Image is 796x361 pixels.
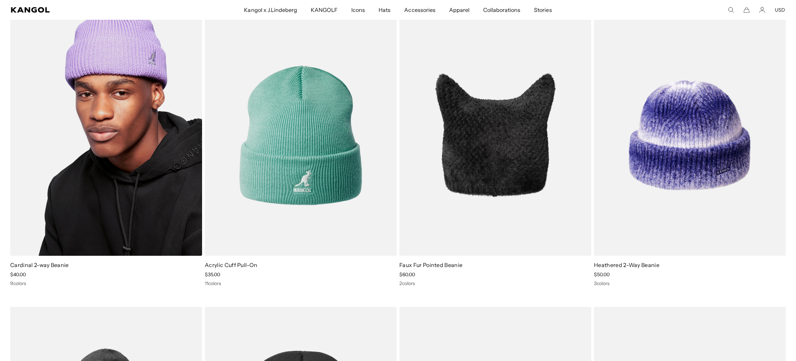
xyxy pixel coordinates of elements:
a: Heathered 2-Way Beanie [594,262,659,268]
button: USD [775,7,785,13]
img: Heathered 2-Way Beanie [594,15,786,256]
span: $40.00 [10,271,26,278]
div: 9 colors [10,280,202,286]
img: Cardinal 2-way Beanie [10,15,202,256]
div: 2 colors [399,280,591,286]
span: $60.00 [399,271,415,278]
a: Cardinal 2-way Beanie [10,262,69,268]
summary: Search here [728,7,734,13]
img: Acrylic Cuff Pull-On [205,15,397,256]
a: Acrylic Cuff Pull-On [205,262,257,268]
button: Cart [744,7,750,13]
span: $50.00 [594,271,610,278]
a: Account [759,7,765,13]
div: 11 colors [205,280,397,286]
div: 3 colors [594,280,786,286]
a: Kangol [11,7,162,13]
a: Faux Fur Pointed Beanie [399,262,462,268]
span: $35.00 [205,271,220,278]
img: Faux Fur Pointed Beanie [399,15,591,256]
